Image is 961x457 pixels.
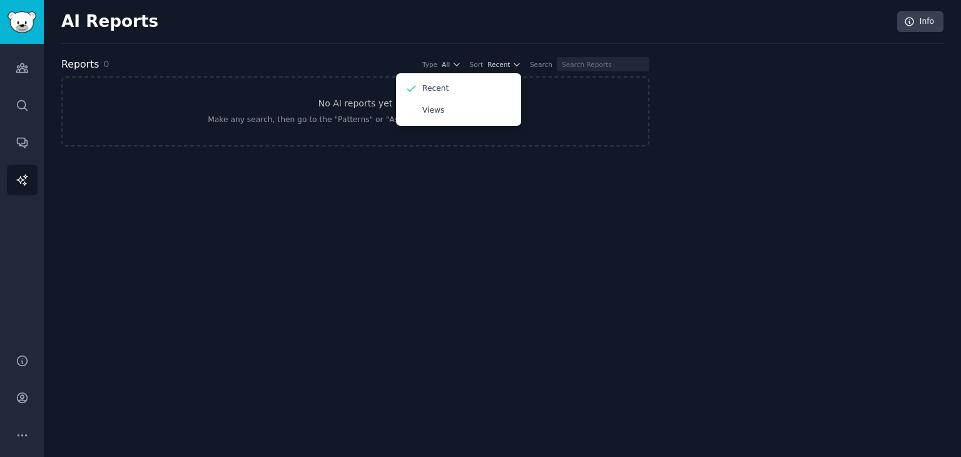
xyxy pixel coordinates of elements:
span: All [442,60,450,69]
div: Search [530,60,552,69]
div: Sort [470,60,484,69]
img: GummySearch logo [8,11,36,33]
span: Recent [487,60,510,69]
div: Type [422,60,437,69]
a: No AI reports yetMake any search, then go to the "Patterns" or "Ask" tab to make an AI report [61,76,649,146]
span: 0 [103,59,109,69]
input: Search Reports [557,57,649,71]
button: Recent [487,60,521,69]
h2: AI Reports [61,12,158,32]
p: Recent [422,83,449,95]
a: Info [897,11,943,33]
h3: No AI reports yet [318,97,393,110]
p: Views [422,105,444,116]
div: Make any search, then go to the "Patterns" or "Ask" tab to make an AI report [208,115,502,126]
button: All [442,60,461,69]
h2: Reports [61,57,99,73]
